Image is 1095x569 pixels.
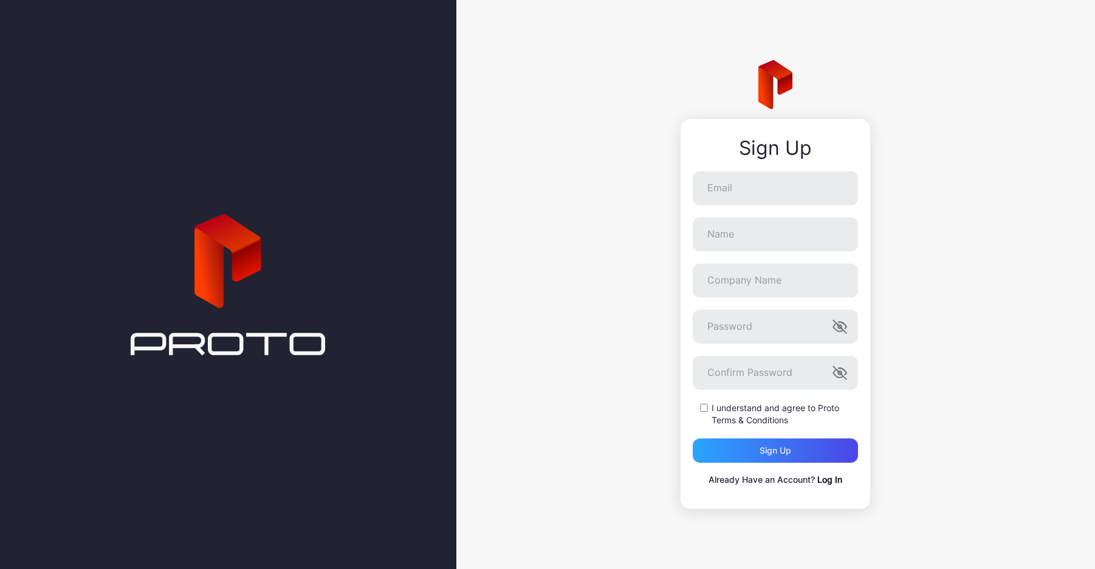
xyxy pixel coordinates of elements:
input: Password [693,310,858,344]
input: Confirm Password [693,356,858,390]
div: Sign up [760,446,791,455]
div: Sign Up [693,137,858,159]
button: Sign up [693,438,858,463]
p: Already Have an Account? [693,472,858,487]
input: Email [693,171,858,205]
input: Company Name [693,264,858,298]
a: Log In [817,474,842,485]
button: Password [832,319,847,334]
a: Proto Terms & Conditions [712,403,839,425]
button: Confirm Password [832,366,847,380]
label: I understand and agree to [712,402,858,426]
input: Name [693,217,858,251]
